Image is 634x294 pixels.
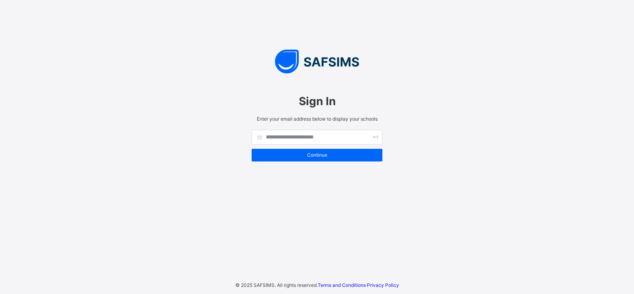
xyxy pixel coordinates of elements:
span: Sign In [252,94,382,108]
a: Terms and Conditions [318,282,366,288]
a: Privacy Policy [367,282,399,288]
span: Continue [258,152,376,158]
img: SAFSIMS Logo [244,50,390,73]
span: © 2025 SAFSIMS. All rights reserved. [235,282,318,288]
span: Enter your email address below to display your schools [252,116,382,122]
span: · [318,282,399,288]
